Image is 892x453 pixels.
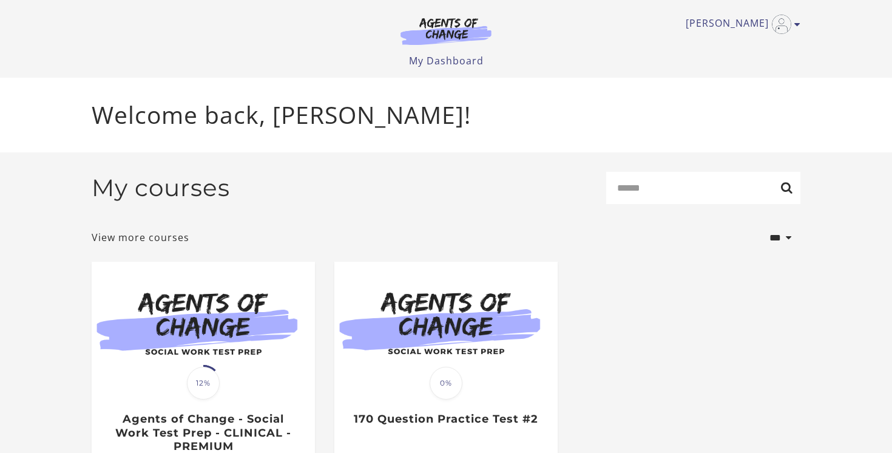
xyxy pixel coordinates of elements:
img: Agents of Change Logo [388,17,504,45]
a: View more courses [92,230,189,245]
h3: 170 Question Practice Test #2 [347,412,544,426]
span: 12% [187,367,220,400]
p: Welcome back, [PERSON_NAME]! [92,97,800,133]
span: 0% [430,367,462,400]
h2: My courses [92,174,230,202]
a: Toggle menu [686,15,794,34]
a: My Dashboard [409,54,484,67]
